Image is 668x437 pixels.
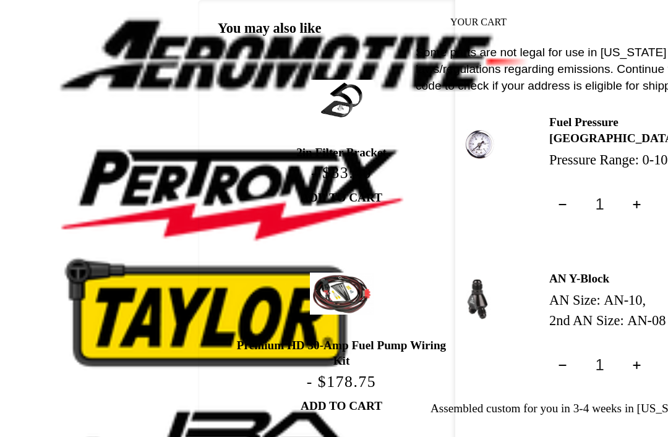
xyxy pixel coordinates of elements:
dd: AN-10, [604,292,646,308]
dd: AN-08 [627,313,666,328]
a: 2in Filter Bracket [228,145,455,161]
a: Premium HD 30-Amp Fuel Pump Wiring Kit [228,337,455,369]
h2: Your cart [430,17,507,28]
dt: AN Size: [549,292,601,308]
span: - $33.40 [228,165,455,181]
dt: Pressure Range: [549,152,639,168]
span: - $178.75 [228,374,455,390]
input: Quantity for AN Y-Block [576,349,623,382]
input: Quantity for Fuel Pressure Gauges [576,188,623,221]
dt: 2nd AN Size: [549,313,624,328]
